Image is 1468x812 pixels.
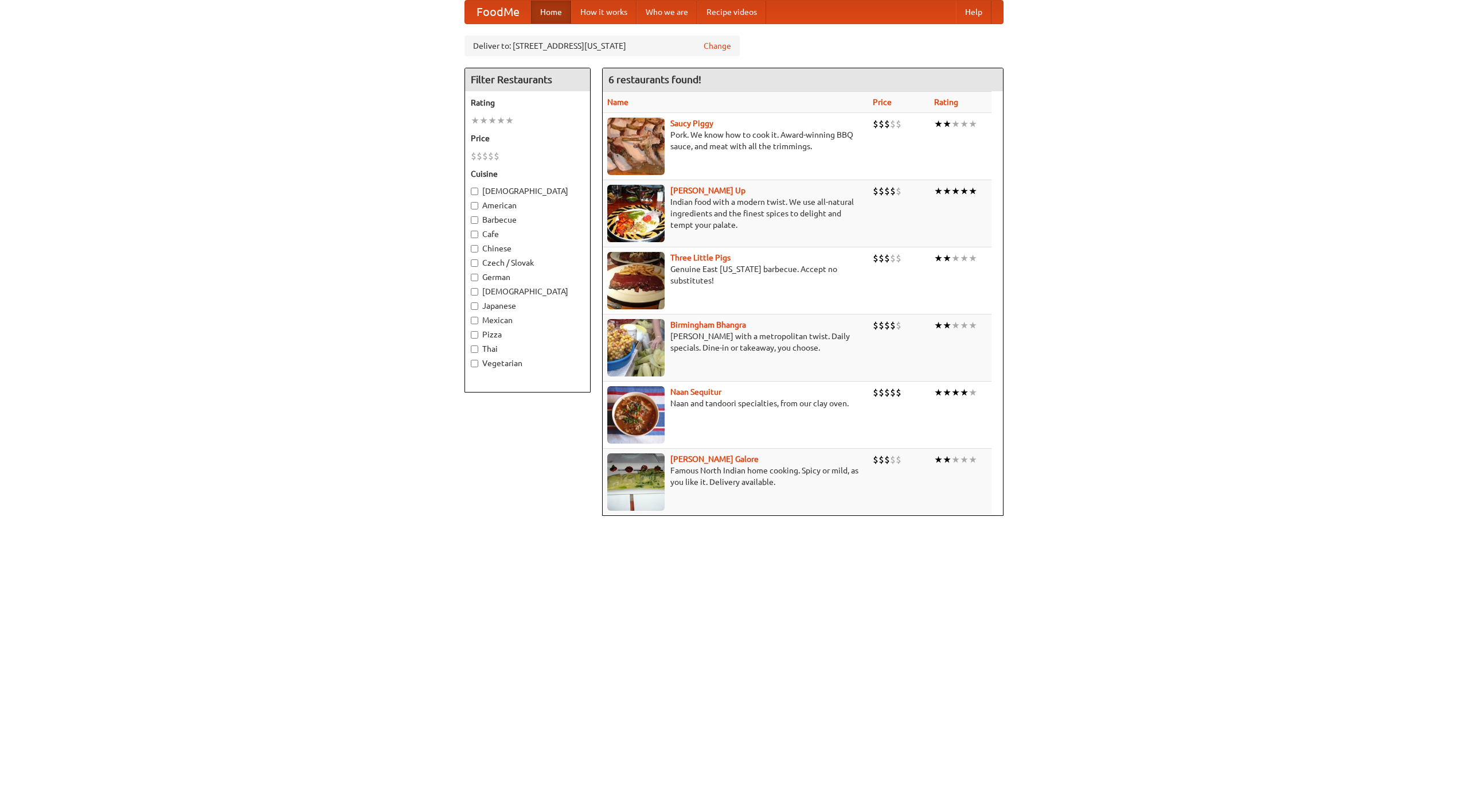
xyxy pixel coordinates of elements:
[879,118,884,130] li: $
[607,453,665,511] img: currygalore.jpg
[960,185,969,197] li: ★
[890,185,896,197] li: $
[697,1,766,24] a: Recipe videos
[488,150,494,162] li: $
[607,196,864,231] p: Indian food with a modern twist. We use all-natural ingredients and the finest spices to delight ...
[471,288,478,296] input: [DEMOGRAPHIC_DATA]
[943,319,951,332] li: ★
[943,453,951,466] li: ★
[471,216,478,224] input: Barbecue
[670,253,731,262] a: Three Little Pigs
[943,252,951,265] li: ★
[873,319,879,332] li: $
[873,118,879,130] li: $
[934,453,943,466] li: ★
[960,118,969,130] li: ★
[471,228,584,240] label: Cafe
[571,1,637,24] a: How it works
[471,300,584,312] label: Japanese
[607,319,665,376] img: bhangra.jpg
[704,40,731,52] a: Change
[943,185,951,197] li: ★
[956,1,991,24] a: Help
[951,386,960,399] li: ★
[471,257,584,269] label: Czech / Slovak
[896,453,901,466] li: $
[608,74,701,85] ng-pluralize: 6 restaurants found!
[482,150,488,162] li: $
[873,185,879,197] li: $
[607,263,864,286] p: Genuine East [US_STATE] barbecue. Accept no substitutes!
[670,387,721,397] b: Naan Sequitur
[471,185,584,197] label: [DEMOGRAPHIC_DATA]
[943,386,951,399] li: ★
[637,1,697,24] a: Who we are
[879,185,884,197] li: $
[951,453,960,466] li: ★
[670,119,713,128] a: Saucy Piggy
[465,68,590,91] h4: Filter Restaurants
[471,245,478,252] input: Chinese
[951,319,960,332] li: ★
[890,319,896,332] li: $
[884,453,890,466] li: $
[960,386,969,399] li: ★
[471,214,584,226] label: Barbecue
[471,360,478,367] input: Vegetarian
[879,319,884,332] li: $
[479,114,488,127] li: ★
[471,314,584,326] label: Mexican
[471,302,478,310] input: Japanese
[471,114,479,127] li: ★
[873,252,879,265] li: $
[969,118,977,130] li: ★
[607,386,665,444] img: naansequitur.jpg
[934,386,943,399] li: ★
[934,185,943,197] li: ★
[471,317,478,324] input: Mexican
[670,320,746,329] b: Birmingham Bhangra
[607,465,864,488] p: Famous North Indian home cooking. Spicy or mild, as you like it. Delivery available.
[884,185,890,197] li: $
[471,243,584,254] label: Chinese
[890,252,896,265] li: $
[934,319,943,332] li: ★
[969,185,977,197] li: ★
[607,185,665,242] img: curryup.jpg
[471,274,478,281] input: German
[884,252,890,265] li: $
[879,252,884,265] li: $
[505,114,514,127] li: ★
[969,386,977,399] li: ★
[670,186,745,195] a: [PERSON_NAME] Up
[951,252,960,265] li: ★
[884,319,890,332] li: $
[879,453,884,466] li: $
[494,150,499,162] li: $
[969,252,977,265] li: ★
[471,259,478,267] input: Czech / Slovak
[471,358,584,369] label: Vegetarian
[670,454,759,464] a: [PERSON_NAME] Galore
[471,329,584,340] label: Pizza
[465,1,531,24] a: FoodMe
[471,150,477,162] li: $
[477,150,482,162] li: $
[969,319,977,332] li: ★
[951,118,960,130] li: ★
[471,188,478,195] input: [DEMOGRAPHIC_DATA]
[488,114,497,127] li: ★
[873,386,879,399] li: $
[879,386,884,399] li: $
[464,36,740,56] div: Deliver to: [STREET_ADDRESS][US_STATE]
[873,98,892,107] a: Price
[943,118,951,130] li: ★
[607,129,864,152] p: Pork. We know how to cook it. Award-winning BBQ sauce, and meat with all the trimmings.
[607,118,665,175] img: saucy.jpg
[471,168,584,180] h5: Cuisine
[896,118,901,130] li: $
[471,343,584,355] label: Thai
